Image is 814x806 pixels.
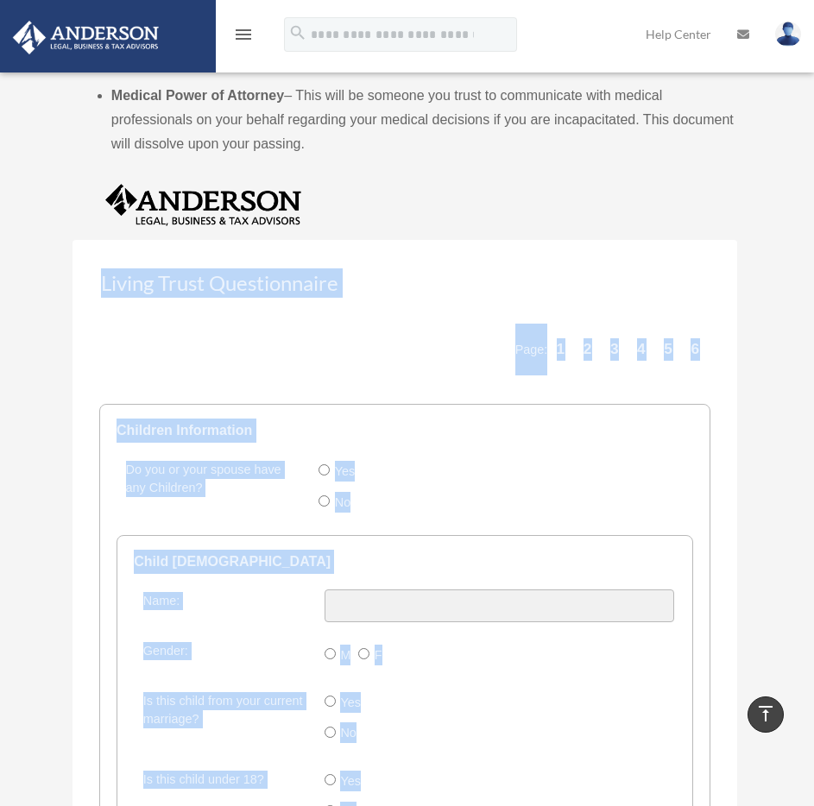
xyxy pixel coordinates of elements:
[336,642,358,670] label: M
[117,405,693,457] legend: Children Information
[549,324,573,375] a: 1
[775,22,801,47] img: User Pic
[111,84,737,156] li: – This will be someone you trust to communicate with medical professionals on your behalf regardi...
[576,324,600,375] a: 2
[134,536,676,588] legend: Child [DEMOGRAPHIC_DATA]
[336,690,369,717] label: Yes
[233,24,254,45] i: menu
[136,639,311,672] label: Gender:
[755,703,776,724] i: vertical_align_top
[748,696,784,733] a: vertical_align_top
[99,267,710,310] h3: Living Trust Questionnaire
[657,324,681,375] a: 5
[136,589,311,622] label: Name:
[369,642,389,670] label: F
[8,21,164,54] img: Anderson Advisors Platinum Portal
[330,489,358,517] label: No
[515,343,548,356] span: Page:
[330,458,363,486] label: Yes
[336,768,369,796] label: Yes
[684,324,708,375] a: 6
[288,23,307,42] i: search
[629,324,653,375] a: 4
[111,88,284,103] b: Medical Power of Attorney
[233,30,254,45] a: menu
[603,324,627,375] a: 3
[136,690,311,751] label: Is this child from your current marriage?
[336,721,364,748] label: No
[118,458,305,519] label: Do you or your spouse have any Children?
